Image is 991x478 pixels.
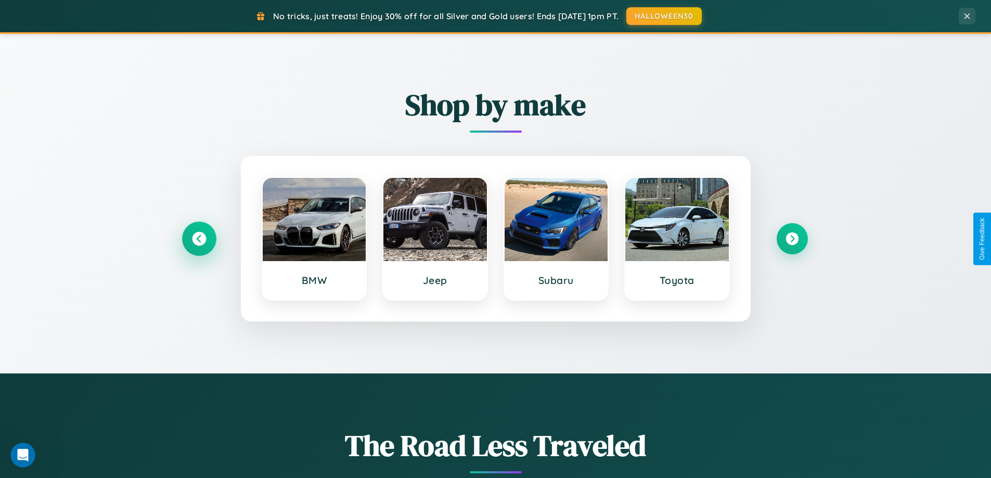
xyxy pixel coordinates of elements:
[636,274,718,287] h3: Toyota
[273,274,356,287] h3: BMW
[184,85,808,125] h2: Shop by make
[273,11,619,21] span: No tricks, just treats! Enjoy 30% off for all Silver and Gold users! Ends [DATE] 1pm PT.
[10,443,35,468] iframe: Intercom live chat
[184,425,808,466] h1: The Road Less Traveled
[626,7,702,25] button: HALLOWEEN30
[515,274,598,287] h3: Subaru
[394,274,477,287] h3: Jeep
[979,218,986,260] div: Give Feedback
